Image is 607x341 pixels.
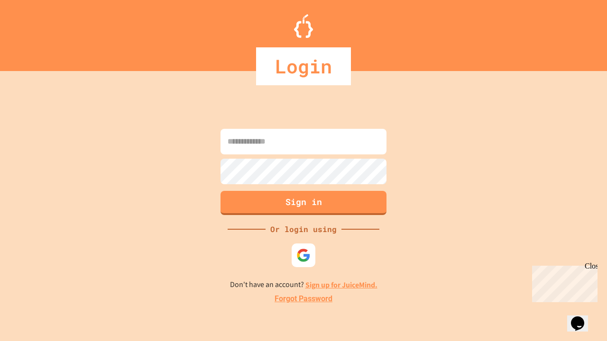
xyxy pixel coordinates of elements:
div: Login [256,47,351,85]
img: google-icon.svg [296,248,311,262]
a: Sign up for JuiceMind. [305,280,377,290]
div: Or login using [266,224,341,235]
img: Logo.svg [294,14,313,38]
div: Chat with us now!Close [4,4,65,60]
a: Forgot Password [275,293,332,305]
iframe: chat widget [567,303,598,332]
iframe: chat widget [528,262,598,302]
button: Sign in [221,191,386,215]
p: Don't have an account? [230,279,377,291]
